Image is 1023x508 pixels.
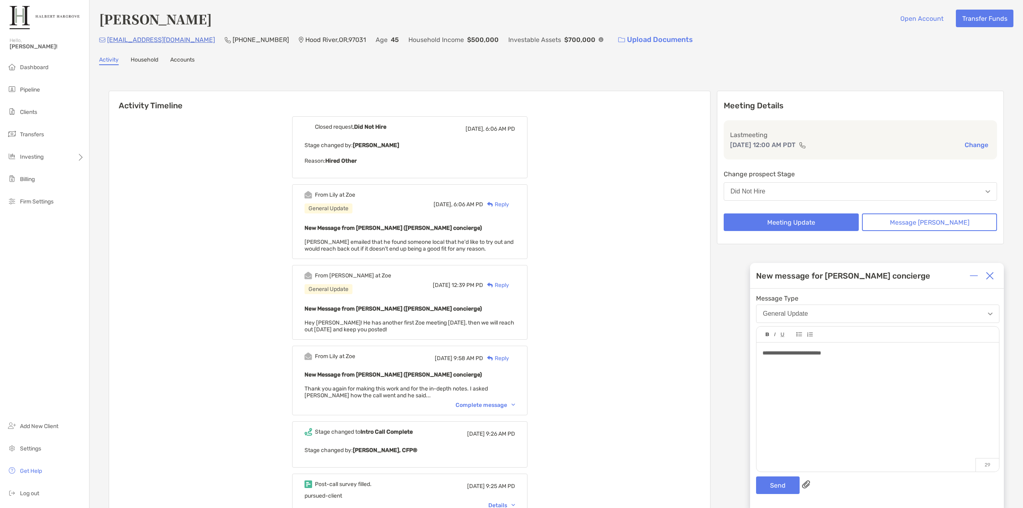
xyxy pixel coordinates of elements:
[20,445,41,452] span: Settings
[170,56,195,65] a: Accounts
[724,182,997,201] button: Did Not Hire
[487,283,493,288] img: Reply icon
[20,153,44,160] span: Investing
[7,466,17,475] img: get-help icon
[315,191,355,198] div: From Lily at Zoe
[305,305,482,312] b: New Message from [PERSON_NAME] ([PERSON_NAME] concierge)
[435,355,452,362] span: [DATE]
[107,35,215,45] p: [EMAIL_ADDRESS][DOMAIN_NAME]
[618,37,625,43] img: button icon
[487,356,493,361] img: Reply icon
[305,428,312,436] img: Event icon
[20,490,39,497] span: Log out
[305,385,488,399] span: Thank you again for making this work and for the in-depth notes. I asked [PERSON_NAME] how the ca...
[988,313,993,315] img: Open dropdown arrow
[305,272,312,279] img: Event icon
[796,332,802,337] img: Editor control icon
[305,203,352,213] div: General Update
[315,353,355,360] div: From Lily at Zoe
[305,480,312,488] img: Event icon
[99,56,119,65] a: Activity
[756,305,999,323] button: General Update
[486,483,515,490] span: 9:25 AM PD
[433,282,450,289] span: [DATE]
[376,35,388,45] p: Age
[109,91,710,110] h6: Activity Timeline
[20,64,48,71] span: Dashboard
[10,3,80,32] img: Zoe Logo
[454,201,483,208] span: 6:06 AM PD
[7,84,17,94] img: pipeline icon
[486,430,515,437] span: 9:26 AM PD
[315,124,386,130] div: Closed request,
[807,332,813,337] img: Editor control icon
[305,284,352,294] div: General Update
[862,213,997,231] button: Message [PERSON_NAME]
[766,333,769,337] img: Editor control icon
[434,201,452,208] span: [DATE],
[956,10,1013,27] button: Transfer Funds
[20,109,37,116] span: Clients
[305,156,515,166] p: Reason:
[391,35,399,45] p: 45
[353,447,417,454] b: [PERSON_NAME], CFP®
[802,480,810,488] img: paperclip attachments
[305,371,482,378] b: New Message from [PERSON_NAME] ([PERSON_NAME] concierge)
[483,281,509,289] div: Reply
[7,62,17,72] img: dashboard icon
[353,142,399,149] b: [PERSON_NAME]
[20,198,54,205] span: Firm Settings
[730,130,991,140] p: Last meeting
[483,354,509,363] div: Reply
[564,35,595,45] p: $700,000
[508,35,561,45] p: Investable Assets
[305,445,515,455] p: Stage changed by:
[756,295,999,302] span: Message Type
[7,174,17,183] img: billing icon
[354,124,386,130] b: Did Not Hire
[454,355,483,362] span: 9:58 AM PD
[467,430,485,437] span: [DATE]
[305,123,312,131] img: Event icon
[315,481,372,488] div: Post-call survey filled.
[20,423,58,430] span: Add New Client
[511,404,515,406] img: Chevron icon
[315,272,391,279] div: From [PERSON_NAME] at Zoe
[724,169,997,179] p: Change prospect Stage
[894,10,949,27] button: Open Account
[360,428,413,435] b: Intro Call Complete
[233,35,289,45] p: [PHONE_NUMBER]
[7,488,17,498] img: logout icon
[799,142,806,148] img: communication type
[10,43,84,50] span: [PERSON_NAME]!
[774,333,776,337] img: Editor control icon
[467,483,485,490] span: [DATE]
[487,202,493,207] img: Reply icon
[7,129,17,139] img: transfers icon
[986,272,994,280] img: Close
[408,35,464,45] p: Household Income
[305,225,482,231] b: New Message from [PERSON_NAME] ([PERSON_NAME] concierge)
[299,37,304,43] img: Location Icon
[305,353,312,360] img: Event icon
[975,458,999,472] p: 29
[613,31,698,48] a: Upload Documents
[7,107,17,116] img: clients icon
[599,37,603,42] img: Info Icon
[305,239,513,252] span: [PERSON_NAME] emailed that he found someone local that he'd like to try out and would reach back ...
[730,140,796,150] p: [DATE] 12:00 AM PDT
[962,141,991,149] button: Change
[970,272,978,280] img: Expand or collapse
[756,271,930,281] div: New message for [PERSON_NAME] concierge
[724,213,859,231] button: Meeting Update
[305,319,514,333] span: Hey [PERSON_NAME]! He has another first Zoe meeting [DATE], then we will reach out [DATE] and kee...
[325,157,357,164] b: Hired Other
[20,86,40,93] span: Pipeline
[20,468,42,474] span: Get Help
[99,10,212,28] h4: [PERSON_NAME]
[483,200,509,209] div: Reply
[452,282,483,289] span: 12:39 PM PD
[456,402,515,408] div: Complete message
[305,35,366,45] p: Hood River , OR , 97031
[730,188,765,195] div: Did Not Hire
